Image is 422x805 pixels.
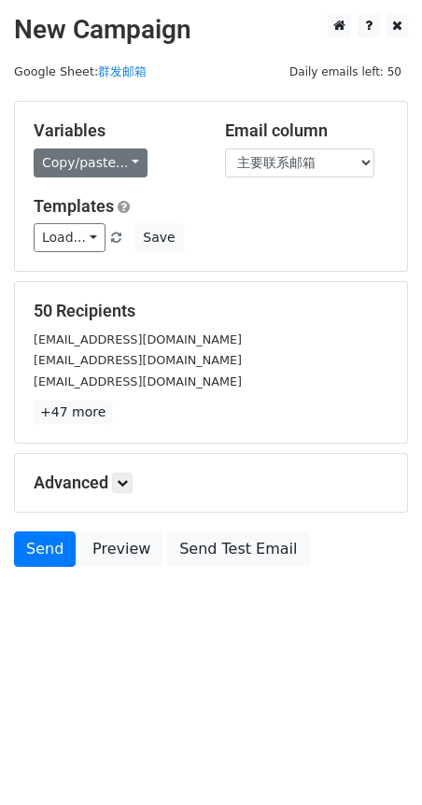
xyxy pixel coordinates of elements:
[80,531,162,567] a: Preview
[34,374,242,388] small: [EMAIL_ADDRESS][DOMAIN_NAME]
[98,64,147,78] a: 群发邮箱
[14,531,76,567] a: Send
[34,120,197,141] h5: Variables
[34,473,388,493] h5: Advanced
[283,64,408,78] a: Daily emails left: 50
[14,64,147,78] small: Google Sheet:
[134,223,183,252] button: Save
[34,223,105,252] a: Load...
[34,148,148,177] a: Copy/paste...
[167,531,309,567] a: Send Test Email
[34,332,242,346] small: [EMAIL_ADDRESS][DOMAIN_NAME]
[34,301,388,321] h5: 50 Recipients
[329,715,422,805] div: 聊天小组件
[283,62,408,82] span: Daily emails left: 50
[14,14,408,46] h2: New Campaign
[225,120,388,141] h5: Email column
[34,401,112,424] a: +47 more
[329,715,422,805] iframe: Chat Widget
[34,353,242,367] small: [EMAIL_ADDRESS][DOMAIN_NAME]
[34,196,114,216] a: Templates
